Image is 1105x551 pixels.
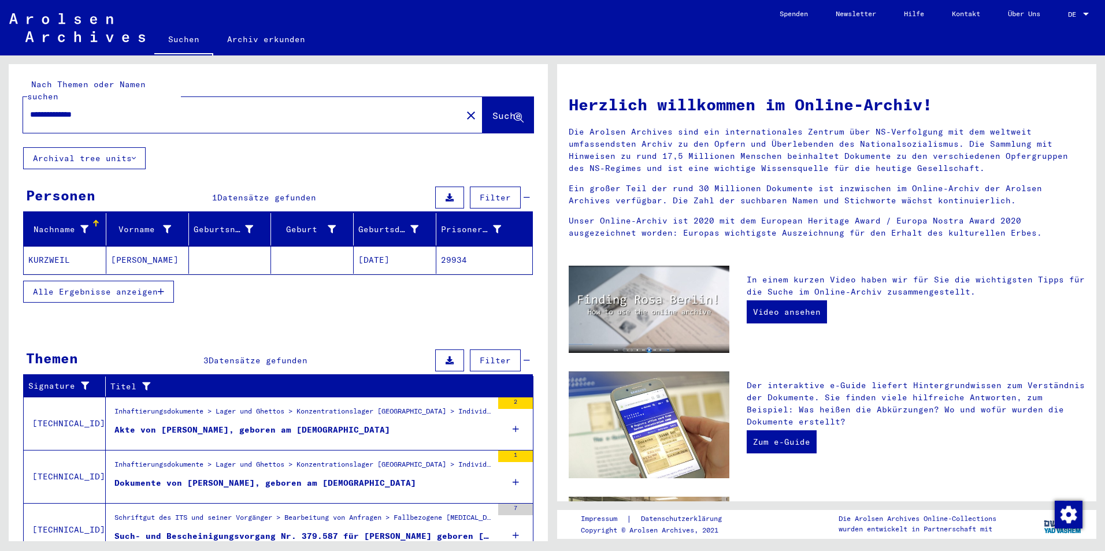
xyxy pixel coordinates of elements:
span: Datensätze gefunden [217,192,316,203]
span: 1 [212,192,217,203]
div: Schriftgut des ITS und seiner Vorgänger > Bearbeitung von Anfragen > Fallbezogene [MEDICAL_DATA] ... [114,512,492,528]
span: Filter [480,192,511,203]
mat-header-cell: Geburt‏ [271,213,354,245]
button: Clear [459,103,483,126]
div: 7 [498,504,533,515]
span: Filter [480,355,511,366]
span: 3 [203,355,209,366]
p: Der interaktive e-Guide liefert Hintergrundwissen zum Verständnis der Dokumente. Sie finden viele... [747,379,1085,428]
div: Prisoner # [441,220,518,239]
div: Geburtsdatum [358,220,436,239]
mat-header-cell: Prisoner # [436,213,532,245]
img: Zustimmung ändern [1055,501,1082,528]
div: Geburtsname [194,224,254,236]
span: Alle Ergebnisse anzeigen [33,286,158,297]
td: [TECHNICAL_ID] [24,397,106,450]
mat-header-cell: Vorname [106,213,189,245]
a: Datenschutzerklärung [632,513,736,525]
a: Zum e-Guide [747,430,817,453]
div: Nachname [28,220,106,239]
div: Themen [26,348,78,368]
a: Video ansehen [747,300,827,323]
div: Inhaftierungsdokumente > Lager und Ghettos > Konzentrationslager [GEOGRAPHIC_DATA] > Individuelle... [114,459,492,475]
img: video.jpg [569,266,729,353]
button: Alle Ergebnisse anzeigen [23,281,174,303]
img: Arolsen_neg.svg [9,13,145,42]
div: Akte von [PERSON_NAME], geboren am [DEMOGRAPHIC_DATA] [114,424,390,436]
div: Signature [28,377,105,396]
a: Suchen [154,25,213,55]
div: Geburt‏ [276,220,353,239]
div: Such- und Bescheinigungsvorgang Nr. 379.587 für [PERSON_NAME] geboren [DEMOGRAPHIC_DATA] [114,530,492,542]
p: wurden entwickelt in Partnerschaft mit [839,524,996,534]
button: Suche [483,97,533,133]
div: Dokumente von [PERSON_NAME], geboren am [DEMOGRAPHIC_DATA] [114,477,416,489]
div: Prisoner # [441,224,501,236]
div: Geburtsdatum [358,224,418,236]
td: [TECHNICAL_ID] [24,450,106,503]
mat-header-cell: Nachname [24,213,106,245]
div: Zustimmung ändern [1054,500,1082,528]
span: Suche [492,110,521,121]
a: Impressum [581,513,626,525]
div: Vorname [111,224,171,236]
div: Titel [110,381,505,393]
p: Die Arolsen Archives sind ein internationales Zentrum über NS-Verfolgung mit dem weltweit umfasse... [569,126,1085,174]
a: Archiv erkunden [213,25,319,53]
button: Archival tree units [23,147,146,169]
mat-cell: [DATE] [354,246,436,274]
div: 1 [498,451,533,462]
mat-cell: KURZWEIL [24,246,106,274]
mat-header-cell: Geburtsname [189,213,272,245]
div: Vorname [111,220,188,239]
p: Ein großer Teil der rund 30 Millionen Dokumente ist inzwischen im Online-Archiv der Arolsen Archi... [569,183,1085,207]
p: Unser Online-Archiv ist 2020 mit dem European Heritage Award / Europa Nostra Award 2020 ausgezeic... [569,215,1085,239]
div: | [581,513,736,525]
div: Titel [110,377,519,396]
mat-cell: [PERSON_NAME] [106,246,189,274]
div: Geburt‏ [276,224,336,236]
mat-cell: 29934 [436,246,532,274]
p: In einem kurzen Video haben wir für Sie die wichtigsten Tipps für die Suche im Online-Archiv zusa... [747,274,1085,298]
img: yv_logo.png [1041,509,1085,538]
div: 2 [498,397,533,409]
div: Geburtsname [194,220,271,239]
span: Datensätze gefunden [209,355,307,366]
p: Die Arolsen Archives Online-Collections [839,513,996,524]
div: Inhaftierungsdokumente > Lager und Ghettos > Konzentrationslager [GEOGRAPHIC_DATA] > Individuelle... [114,406,492,422]
div: Personen [26,185,95,206]
img: eguide.jpg [569,371,729,478]
mat-label: Nach Themen oder Namen suchen [27,79,146,102]
mat-header-cell: Geburtsdatum [354,213,436,245]
button: Filter [470,187,521,209]
h1: Herzlich willkommen im Online-Archiv! [569,92,1085,117]
div: Signature [28,380,91,392]
mat-icon: close [464,109,478,122]
div: Nachname [28,224,88,236]
p: Copyright © Arolsen Archives, 2021 [581,525,736,535]
span: DE [1068,10,1081,18]
button: Filter [470,349,521,371]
